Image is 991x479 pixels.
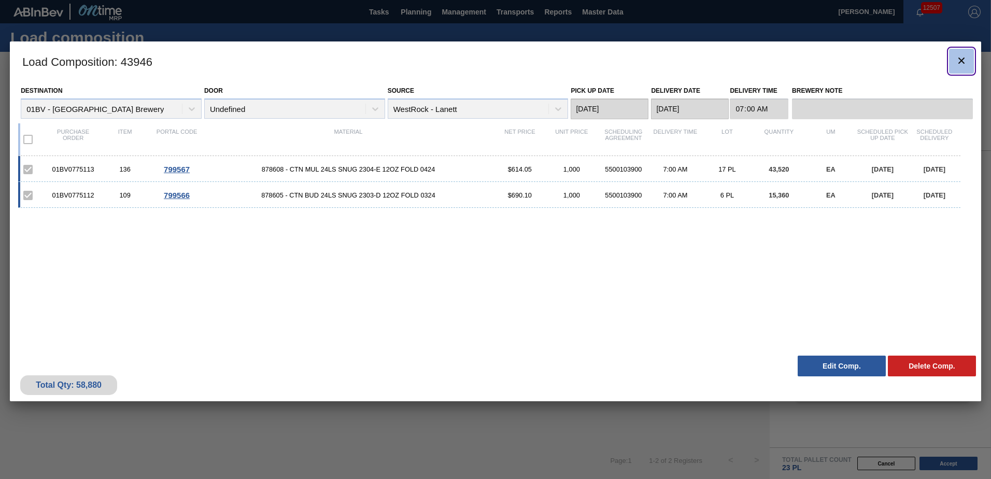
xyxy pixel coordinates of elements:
[151,165,203,174] div: Go to Order
[805,129,857,150] div: UM
[872,191,894,199] span: [DATE]
[21,87,62,94] label: Destination
[826,191,836,199] span: EA
[649,191,701,199] div: 7:00 AM
[28,381,109,390] div: Total Qty: 58,880
[924,165,945,173] span: [DATE]
[598,191,649,199] div: 5500103900
[598,165,649,173] div: 5500103900
[47,191,99,199] div: 01BV0775112
[203,165,494,173] span: 878608 - CTN MUL 24LS SNUG 2304-E 12OZ FOLD 0424
[571,87,614,94] label: Pick up Date
[701,191,753,199] div: 6 PL
[494,165,546,173] div: $614.05
[826,165,836,173] span: EA
[769,165,789,173] span: 43,520
[99,191,151,199] div: 109
[546,129,598,150] div: Unit Price
[164,165,190,174] span: 799567
[10,41,981,81] h3: Load Composition : 43946
[47,165,99,173] div: 01BV0775113
[99,165,151,173] div: 136
[701,129,753,150] div: Lot
[203,129,494,150] div: Material
[388,87,414,94] label: Source
[753,129,805,150] div: Quantity
[888,356,976,376] button: Delete Comp.
[494,129,546,150] div: Net Price
[924,191,945,199] span: [DATE]
[151,129,203,150] div: Portal code
[769,191,789,199] span: 15,360
[792,83,973,98] label: Brewery Note
[857,129,909,150] div: Scheduled Pick up Date
[598,129,649,150] div: Scheduling Agreement
[872,165,894,173] span: [DATE]
[151,191,203,200] div: Go to Order
[47,129,99,150] div: Purchase order
[494,191,546,199] div: $690.10
[546,165,598,173] div: 1,000
[909,129,960,150] div: Scheduled Delivery
[571,98,648,119] input: mm/dd/yyyy
[651,87,700,94] label: Delivery Date
[203,191,494,199] span: 878605 - CTN BUD 24LS SNUG 2303-D 12OZ FOLD 0324
[649,165,701,173] div: 7:00 AM
[99,129,151,150] div: Item
[204,87,223,94] label: Door
[701,165,753,173] div: 17 PL
[649,129,701,150] div: Delivery Time
[546,191,598,199] div: 1,000
[164,191,190,200] span: 799566
[798,356,886,376] button: Edit Comp.
[651,98,729,119] input: mm/dd/yyyy
[730,83,788,98] label: Delivery Time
